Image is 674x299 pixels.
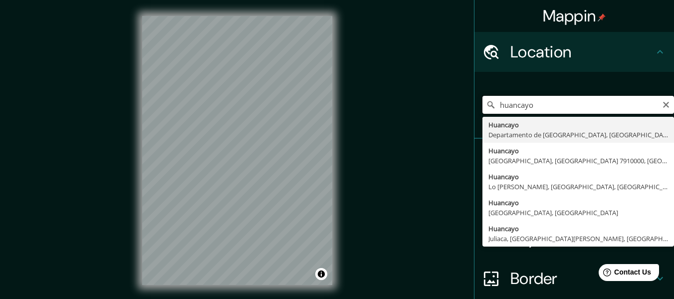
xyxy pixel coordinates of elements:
[510,269,654,289] h4: Border
[488,234,668,244] div: Juliaca, [GEOGRAPHIC_DATA][PERSON_NAME], [GEOGRAPHIC_DATA]
[662,99,670,109] button: Clear
[482,96,674,114] input: Pick your city or area
[488,130,668,140] div: Departamento de [GEOGRAPHIC_DATA], [GEOGRAPHIC_DATA]
[474,259,674,299] div: Border
[510,42,654,62] h4: Location
[510,229,654,249] h4: Layout
[488,198,668,208] div: Huancayo
[488,172,668,182] div: Huancayo
[488,146,668,156] div: Huancayo
[315,268,327,280] button: Toggle attribution
[474,32,674,72] div: Location
[474,179,674,219] div: Style
[474,139,674,179] div: Pins
[488,208,668,218] div: [GEOGRAPHIC_DATA], [GEOGRAPHIC_DATA]
[598,13,606,21] img: pin-icon.png
[585,260,663,288] iframe: Help widget launcher
[474,219,674,259] div: Layout
[142,16,332,285] canvas: Map
[488,120,668,130] div: Huancayo
[543,6,606,26] h4: Mappin
[488,182,668,192] div: Lo [PERSON_NAME], [GEOGRAPHIC_DATA], [GEOGRAPHIC_DATA]
[488,156,668,166] div: [GEOGRAPHIC_DATA], [GEOGRAPHIC_DATA] 7910000, [GEOGRAPHIC_DATA]
[488,224,668,234] div: Huancayo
